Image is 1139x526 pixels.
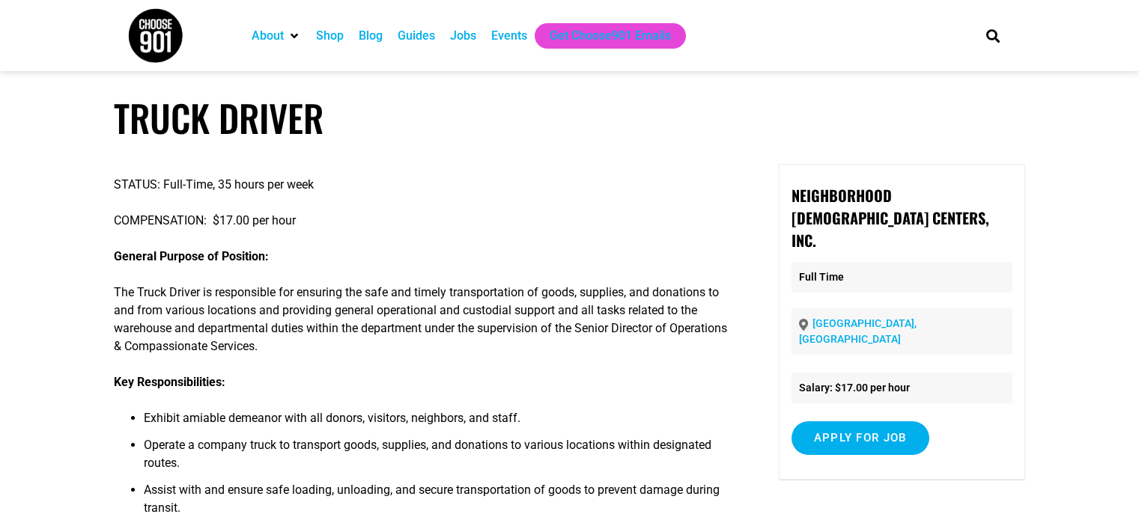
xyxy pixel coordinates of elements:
li: Exhibit amiable demeanor with all donors, visitors, neighbors, and staff. [144,409,733,436]
a: [GEOGRAPHIC_DATA], [GEOGRAPHIC_DATA] [799,317,917,345]
a: Jobs [450,27,476,45]
a: Shop [316,27,344,45]
p: COMPENSATION: $17.00 per hour [114,212,733,230]
strong: Neighborhood [DEMOGRAPHIC_DATA] Centers, Inc. [792,184,989,251]
strong: Key Responsibilities: [114,375,225,389]
li: Assist with and ensure safe loading, unloading, and secure transportation of goods to prevent dam... [144,481,733,526]
input: Apply for job [792,421,929,455]
strong: General Purpose of Position: [114,249,269,263]
p: STATUS: Full-Time, 35 hours per week [114,176,733,194]
a: About [252,27,284,45]
nav: Main nav [244,23,960,49]
a: Get Choose901 Emails [550,27,671,45]
p: The Truck Driver is responsible for ensuring the safe and timely transportation of goods, supplie... [114,284,733,355]
a: Events [491,27,527,45]
a: Guides [398,27,435,45]
a: Blog [359,27,383,45]
li: Operate a company truck to transport goods, supplies, and donations to various locations within d... [144,436,733,481]
li: Salary: $17.00 per hour [792,373,1012,403]
div: About [244,23,309,49]
p: Full Time [792,262,1012,293]
h1: Truck Driver [114,96,1025,140]
div: Search [980,23,1005,48]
